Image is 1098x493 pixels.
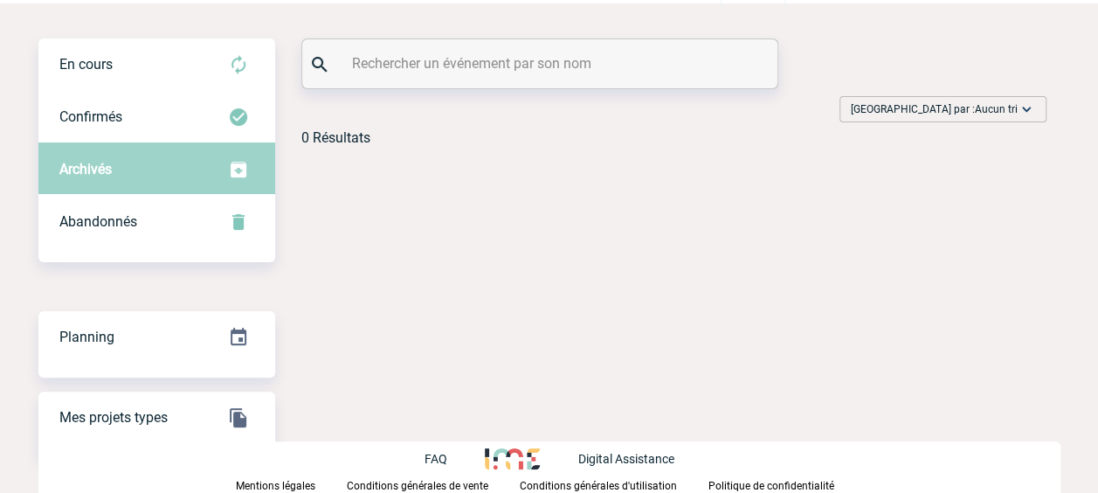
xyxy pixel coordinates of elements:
[59,108,122,125] span: Confirmés
[38,38,275,91] div: Retrouvez ici tous vos évènements avant confirmation
[38,392,275,444] div: GESTION DES PROJETS TYPE
[38,391,275,442] a: Mes projets types
[424,452,446,466] p: FAQ
[520,480,677,492] p: Conditions générales d'utilisation
[38,143,275,196] div: Retrouvez ici tous les événements que vous avez décidé d'archiver
[485,448,539,469] img: http://www.idealmeetingsevents.fr/
[708,476,862,493] a: Politique de confidentialité
[301,129,370,146] div: 0 Résultats
[38,196,275,248] div: Retrouvez ici tous vos événements annulés
[975,103,1018,115] span: Aucun tri
[59,213,137,230] span: Abandonnés
[708,480,834,492] p: Politique de confidentialité
[1018,101,1035,118] img: baseline_expand_more_white_24dp-b.png
[348,51,736,76] input: Rechercher un événement par son nom
[424,449,485,466] a: FAQ
[59,409,168,426] span: Mes projets types
[347,476,520,493] a: Conditions générales de vente
[851,101,1018,118] span: [GEOGRAPHIC_DATA] par :
[59,56,113,73] span: En cours
[38,311,275,364] div: Retrouvez ici tous vos événements organisés par date et état d'avancement
[236,476,347,493] a: Mentions légales
[347,480,488,492] p: Conditions générales de vente
[578,452,674,466] p: Digital Assistance
[520,476,708,493] a: Conditions générales d'utilisation
[59,329,114,345] span: Planning
[38,310,275,362] a: Planning
[236,480,315,492] p: Mentions légales
[59,161,112,177] span: Archivés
